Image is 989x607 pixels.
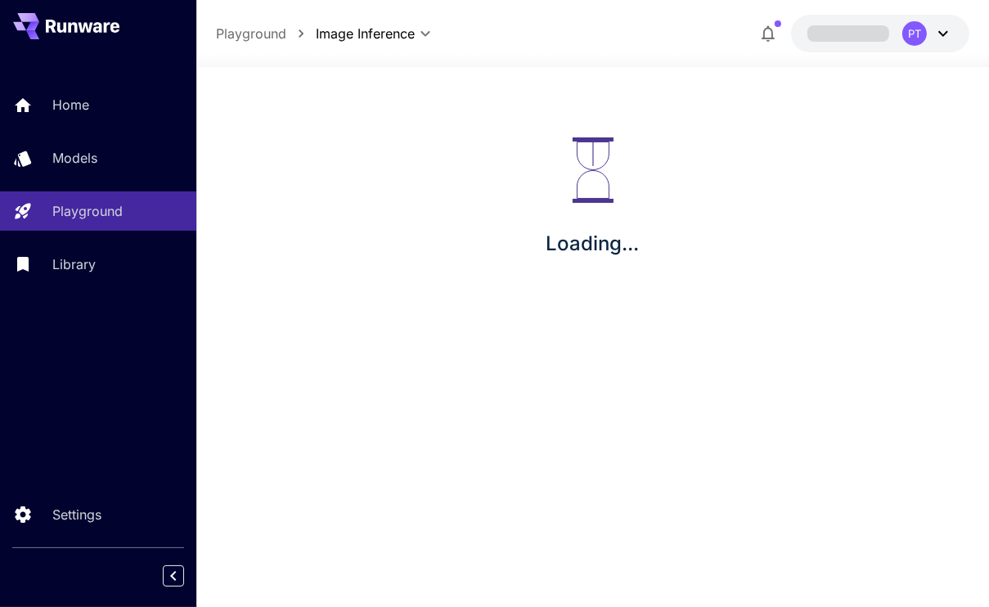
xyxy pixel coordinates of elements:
[216,24,286,43] a: Playground
[216,24,316,43] nav: breadcrumb
[52,201,123,221] p: Playground
[52,254,96,274] p: Library
[316,24,415,43] span: Image Inference
[52,505,101,524] p: Settings
[52,148,97,168] p: Models
[175,561,196,591] div: Collapse sidebar
[52,95,89,115] p: Home
[791,15,969,52] button: PT
[163,565,184,587] button: Collapse sidebar
[546,229,640,259] p: Loading...
[902,21,927,46] div: PT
